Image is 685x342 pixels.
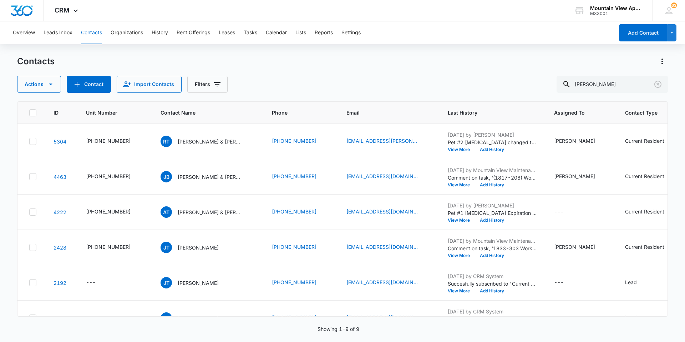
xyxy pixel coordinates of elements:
p: [PERSON_NAME] [178,315,219,322]
div: Assigned To - Makenna Berry - Select to Edit Field [554,172,608,181]
button: Add Contact [67,76,111,93]
button: Reports [315,21,333,44]
button: Add History [475,183,509,187]
a: Navigate to contact details page for Jenna Tucker [54,245,66,251]
div: Email - jennifertucker189@gmail.com - Select to Edit Field [346,278,431,287]
div: --- [86,314,96,322]
a: [PHONE_NUMBER] [272,243,316,251]
button: Add History [475,218,509,222]
a: Navigate to contact details page for Addison Tucker [54,315,66,321]
button: Organizations [111,21,143,44]
div: notifications count [671,2,677,8]
div: Contact Type - Current Resident - Select to Edit Field [625,243,677,252]
div: Unit Number - 545-1809-206 - Select to Edit Field [86,208,143,216]
button: Filters [187,76,228,93]
span: ID [54,109,59,116]
span: JT [161,242,172,253]
a: [EMAIL_ADDRESS][DOMAIN_NAME] [346,314,418,321]
div: Lead [625,278,637,286]
p: Succesfully subscribed to "Current Residents ". [448,280,537,287]
div: Lead [625,314,637,321]
div: Email - becca.michelle.83@gmail.com - Select to Edit Field [346,137,431,146]
span: CRM [55,6,70,14]
a: [PHONE_NUMBER] [272,172,316,180]
div: [PHONE_NUMBER] [86,137,131,145]
button: Clear [652,79,664,90]
a: Navigate to contact details page for Rebecca Tucker & Blaise Banks [54,139,66,145]
div: Assigned To - Kaitlyn Mendoza - Select to Edit Field [554,243,608,252]
div: Phone - (970) 759-8588 - Select to Edit Field [272,243,329,252]
a: [EMAIL_ADDRESS][DOMAIN_NAME] [346,172,418,180]
div: Contact Type - Current Resident - Select to Edit Field [625,208,677,216]
p: [DATE] by Mountain View Maintenance [448,166,537,174]
div: --- [554,208,564,216]
span: JB [161,171,172,182]
button: Add History [475,253,509,258]
p: [PERSON_NAME] [178,244,219,251]
a: [EMAIL_ADDRESS][PERSON_NAME][DOMAIN_NAME] [346,137,418,145]
div: account name [590,5,642,11]
div: [PERSON_NAME] [554,137,595,145]
p: [DATE] by [PERSON_NAME] [448,131,537,139]
button: Leases [219,21,235,44]
p: [PERSON_NAME] & [PERSON_NAME] [178,138,242,145]
div: Unit Number - 545-1817-306 - Select to Edit Field [86,137,143,146]
div: Unit Number - - Select to Edit Field [86,278,108,287]
div: Contact Type - Lead - Select to Edit Field [625,314,650,322]
p: Comment on task, '1833-303 Work Order ' "turned up valve " [448,245,537,252]
button: Actions [656,56,668,67]
div: Contact Name - Rebecca Tucker & Blaise Banks - Select to Edit Field [161,136,255,147]
button: Settings [341,21,361,44]
span: Phone [272,109,319,116]
span: AT [161,312,172,324]
button: View More [448,183,475,187]
div: Contact Name - James Burke & Tucker Bensing - Select to Edit Field [161,171,255,182]
div: Assigned To - - Select to Edit Field [554,208,577,216]
button: Rent Offerings [177,21,210,44]
div: [PERSON_NAME] [554,172,595,180]
button: View More [448,147,475,152]
a: [EMAIL_ADDRESS][DOMAIN_NAME] [346,208,418,215]
span: RT [161,136,172,147]
div: Contact Name - Addison Tucker - Select to Edit Field [161,312,232,324]
div: Email - addisontucker0815@gmail.com - Select to Edit Field [346,314,431,322]
div: [PHONE_NUMBER] [86,172,131,180]
span: Contact Type [625,109,667,116]
button: View More [448,289,475,293]
p: [DATE] by [PERSON_NAME] [448,202,537,209]
a: [EMAIL_ADDRESS][DOMAIN_NAME] [346,278,418,286]
p: Succesfully subscribed to "Current Residents ". [448,315,537,323]
div: account id [590,11,642,16]
div: Phone - (970) 227-8878 - Select to Edit Field [272,208,329,216]
button: Import Contacts [117,76,182,93]
span: JT [161,277,172,288]
div: Current Resident [625,172,664,180]
div: Current Resident [625,243,664,251]
span: Assigned To [554,109,598,116]
a: Navigate to contact details page for Jennifer Tucker [54,280,66,286]
span: Email [346,109,420,116]
div: [PHONE_NUMBER] [86,243,131,251]
button: Add Contact [619,24,667,41]
div: Phone - (970) 576-9434 - Select to Edit Field [272,278,329,287]
div: Contact Name - Jenna Tucker - Select to Edit Field [161,242,232,253]
div: Email - jimmyburke98@me.com - Select to Edit Field [346,172,431,181]
div: --- [554,278,564,287]
button: History [152,21,168,44]
button: Calendar [266,21,287,44]
div: Unit Number - 545-1817-208 - Select to Edit Field [86,172,143,181]
a: Navigate to contact details page for Amanda Tucker & Hunter Stansbury [54,209,66,215]
a: [PHONE_NUMBER] [272,314,316,321]
button: Actions [17,76,61,93]
span: Last History [448,109,527,116]
h1: Contacts [17,56,55,67]
a: [PHONE_NUMBER] [272,208,316,215]
input: Search Contacts [557,76,668,93]
span: 63 [671,2,677,8]
div: Contact Name - Jennifer Tucker - Select to Edit Field [161,277,232,288]
div: Unit Number - - Select to Edit Field [86,314,108,322]
div: [PERSON_NAME] [554,243,595,251]
div: Contact Type - Current Resident - Select to Edit Field [625,172,677,181]
a: [EMAIL_ADDRESS][DOMAIN_NAME] [346,243,418,251]
p: Comment on task, '(1817-208) Work Order ' "Ran 2 cycles didnt hear anything out of the ordinary. ... [448,174,537,181]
